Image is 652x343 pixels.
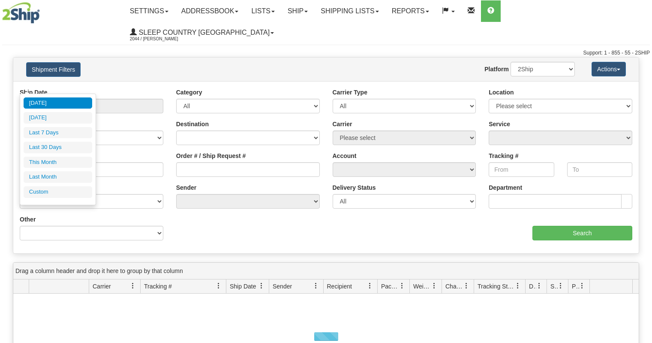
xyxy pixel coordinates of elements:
a: Lists [245,0,281,22]
label: Sender [176,183,196,192]
span: Shipment Issues [550,282,558,291]
li: [DATE] [24,112,92,124]
input: From [489,162,554,177]
a: Recipient filter column settings [363,279,377,293]
a: Addressbook [175,0,245,22]
a: Shipping lists [314,0,385,22]
a: Tracking # filter column settings [211,279,226,293]
button: Actions [592,62,626,76]
div: grid grouping header [13,263,639,279]
span: Ship Date [230,282,256,291]
a: Tracking Status filter column settings [511,279,525,293]
label: Ship Date [20,88,48,97]
li: Last Month [24,171,92,183]
span: Pickup Status [572,282,579,291]
label: Platform [484,65,509,73]
a: Reports [385,0,436,22]
label: Tracking # [489,152,518,160]
button: Shipment Filters [26,62,81,77]
a: Ship Date filter column settings [254,279,269,293]
label: Location [489,88,514,97]
label: Category [176,88,202,97]
li: [DATE] [24,97,92,109]
a: Pickup Status filter column settings [575,279,589,293]
a: Sleep Country [GEOGRAPHIC_DATA] 2044 / [PERSON_NAME] [123,22,280,43]
label: Order # / Ship Request # [176,152,246,160]
span: Tracking # [144,282,172,291]
span: Tracking Status [478,282,515,291]
label: Service [489,120,510,128]
input: To [567,162,632,177]
li: Last 7 Days [24,127,92,139]
a: Settings [123,0,175,22]
span: Sender [273,282,292,291]
span: Sleep Country [GEOGRAPHIC_DATA] [137,29,270,36]
a: Ship [281,0,314,22]
a: Carrier filter column settings [126,279,140,293]
span: Packages [381,282,399,291]
span: Delivery Status [529,282,536,291]
span: Weight [413,282,431,291]
label: Other [20,215,36,224]
img: logo2044.jpg [2,2,40,24]
li: Last 30 Days [24,142,92,153]
a: Sender filter column settings [309,279,323,293]
a: Delivery Status filter column settings [532,279,547,293]
span: 2044 / [PERSON_NAME] [130,35,194,43]
span: Carrier [93,282,111,291]
a: Shipment Issues filter column settings [553,279,568,293]
li: Custom [24,186,92,198]
label: Department [489,183,522,192]
a: Weight filter column settings [427,279,442,293]
a: Charge filter column settings [459,279,474,293]
div: Support: 1 - 855 - 55 - 2SHIP [2,49,650,57]
label: Account [333,152,357,160]
label: Carrier [333,120,352,128]
label: Destination [176,120,209,128]
label: Carrier Type [333,88,367,97]
li: This Month [24,157,92,168]
a: Packages filter column settings [395,279,409,293]
input: Search [532,226,632,240]
span: Charge [445,282,463,291]
label: Delivery Status [333,183,376,192]
iframe: chat widget [632,127,651,215]
span: Recipient [327,282,352,291]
